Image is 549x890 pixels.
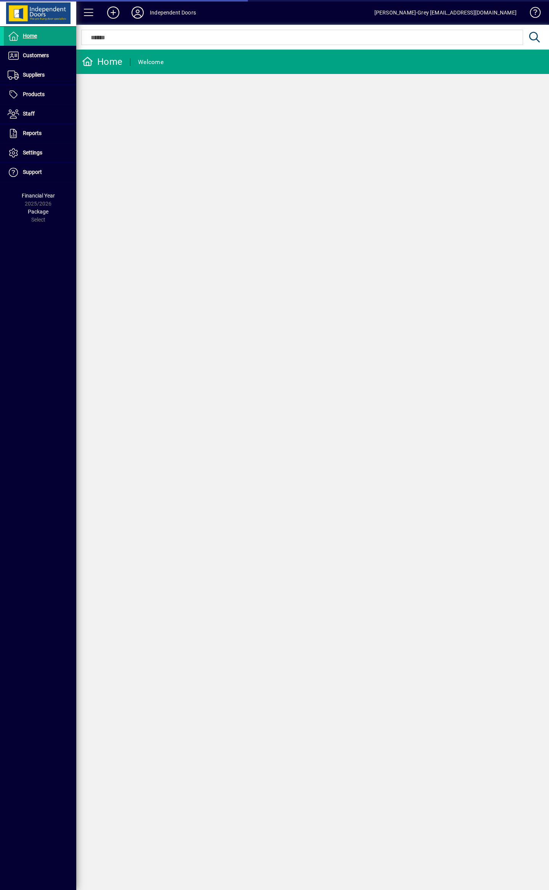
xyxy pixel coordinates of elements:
[23,130,42,136] span: Reports
[125,6,150,19] button: Profile
[22,193,55,199] span: Financial Year
[4,46,76,65] a: Customers
[4,66,76,85] a: Suppliers
[23,91,45,97] span: Products
[101,6,125,19] button: Add
[4,85,76,104] a: Products
[23,33,37,39] span: Home
[23,52,49,58] span: Customers
[23,169,42,175] span: Support
[4,163,76,182] a: Support
[4,104,76,124] a: Staff
[82,56,122,68] div: Home
[28,209,48,215] span: Package
[150,6,196,19] div: Independent Doors
[23,149,42,156] span: Settings
[23,72,45,78] span: Suppliers
[374,6,517,19] div: [PERSON_NAME]-Grey [EMAIL_ADDRESS][DOMAIN_NAME]
[138,56,164,68] div: Welcome
[4,124,76,143] a: Reports
[524,2,539,26] a: Knowledge Base
[23,111,35,117] span: Staff
[4,143,76,162] a: Settings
